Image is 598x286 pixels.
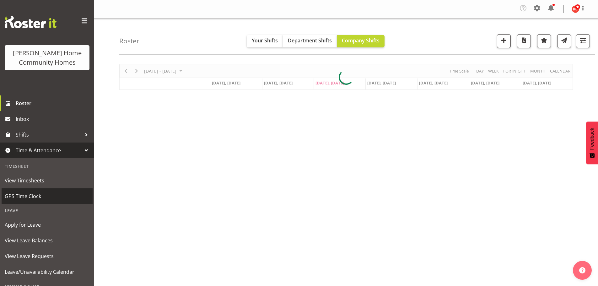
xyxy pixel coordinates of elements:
[16,114,91,124] span: Inbox
[497,34,511,48] button: Add a new shift
[5,192,89,201] span: GPS Time Clock
[119,37,139,45] h4: Roster
[5,251,89,261] span: View Leave Requests
[5,267,89,277] span: Leave/Unavailability Calendar
[5,176,89,185] span: View Timesheets
[5,236,89,245] span: View Leave Balances
[2,188,93,204] a: GPS Time Clock
[16,146,82,155] span: Time & Attendance
[2,264,93,280] a: Leave/Unavailability Calendar
[5,220,89,229] span: Apply for Leave
[2,204,93,217] div: Leave
[537,34,551,48] button: Highlight an important date within the roster.
[2,160,93,173] div: Timesheet
[247,35,283,47] button: Your Shifts
[2,173,93,188] a: View Timesheets
[2,248,93,264] a: View Leave Requests
[16,130,82,139] span: Shifts
[2,217,93,233] a: Apply for Leave
[589,128,595,150] span: Feedback
[517,34,531,48] button: Download a PDF of the roster according to the set date range.
[337,35,385,47] button: Company Shifts
[2,233,93,248] a: View Leave Balances
[5,16,57,28] img: Rosterit website logo
[288,37,332,44] span: Department Shifts
[252,37,278,44] span: Your Shifts
[16,99,91,108] span: Roster
[579,267,585,273] img: help-xxl-2.png
[283,35,337,47] button: Department Shifts
[11,48,83,67] div: [PERSON_NAME] Home Community Homes
[557,34,571,48] button: Send a list of all shifts for the selected filtered period to all rostered employees.
[572,5,579,13] img: kirsty-crossley8517.jpg
[586,121,598,164] button: Feedback - Show survey
[342,37,380,44] span: Company Shifts
[576,34,590,48] button: Filter Shifts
